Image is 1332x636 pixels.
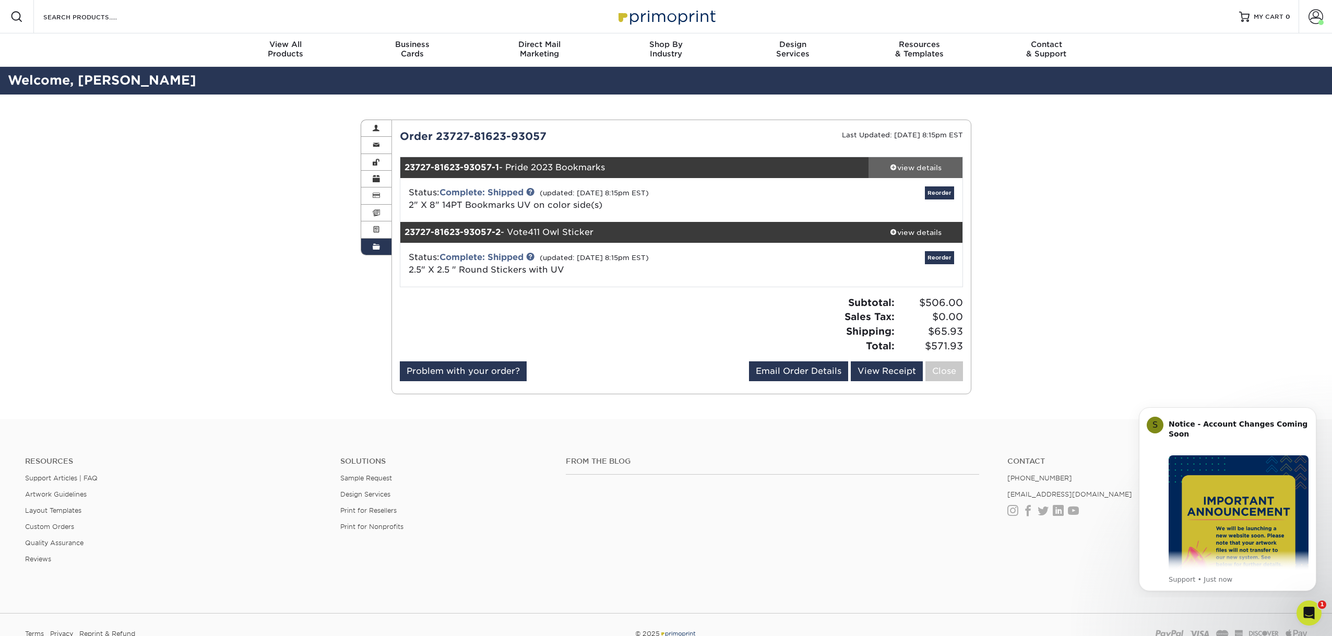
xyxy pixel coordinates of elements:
strong: Subtotal: [848,297,895,308]
div: - Pride 2023 Bookmarks [400,157,869,178]
a: Design Services [340,490,390,498]
a: [EMAIL_ADDRESS][DOMAIN_NAME] [1007,490,1132,498]
a: Resources& Templates [856,33,983,67]
div: Cards [349,40,476,58]
a: BusinessCards [349,33,476,67]
a: view details [869,222,962,243]
iframe: Intercom live chat [1297,600,1322,626]
div: Marketing [476,40,603,58]
a: 2.5" X 2.5 " Round Stickers with UV [409,265,564,275]
img: Primoprint [614,5,718,28]
div: Status: [401,186,775,211]
strong: 23727-81623-93057-2 [405,227,501,237]
a: Problem with your order? [400,361,527,381]
a: Shop ByIndustry [603,33,730,67]
span: $506.00 [898,296,963,310]
a: Custom Orders [25,523,74,531]
span: Business [349,40,476,49]
h4: Resources [25,457,325,466]
span: Shop By [603,40,730,49]
a: DesignServices [729,33,856,67]
a: Layout Templates [25,507,81,514]
a: Sample Request [340,474,392,482]
div: Products [222,40,349,58]
a: View Receipt [851,361,923,381]
div: & Support [983,40,1110,58]
h4: From the Blog [566,457,979,466]
h4: Solutions [340,457,550,466]
a: Reorder [925,251,954,264]
strong: Shipping: [846,325,895,337]
span: Direct Mail [476,40,603,49]
a: Print for Resellers [340,507,397,514]
small: Last Updated: [DATE] 8:15pm EST [842,131,963,139]
span: Resources [856,40,983,49]
a: Quality Assurance [25,539,84,547]
span: $0.00 [898,310,963,324]
div: Industry [603,40,730,58]
div: Services [729,40,856,58]
a: 2" X 8" 14PT Bookmarks UV on color side(s) [409,200,602,210]
iframe: Intercom notifications message [1123,398,1332,597]
input: SEARCH PRODUCTS..... [42,10,144,23]
a: Reorder [925,186,954,199]
div: Status: [401,251,775,276]
span: View All [222,40,349,49]
span: 0 [1286,13,1290,20]
a: Close [925,361,963,381]
small: (updated: [DATE] 8:15pm EST) [540,254,649,262]
a: Direct MailMarketing [476,33,603,67]
a: Email Order Details [749,361,848,381]
a: [PHONE_NUMBER] [1007,474,1072,482]
a: Support Articles | FAQ [25,474,98,482]
strong: Total: [866,340,895,351]
strong: Sales Tax: [845,311,895,322]
a: Artwork Guidelines [25,490,87,498]
div: & Templates [856,40,983,58]
div: view details [869,162,962,173]
div: view details [869,227,962,238]
span: Contact [983,40,1110,49]
a: Contact [1007,457,1307,466]
strong: 23727-81623-93057-1 [405,162,499,172]
a: Complete: Shipped [439,252,524,262]
a: Contact& Support [983,33,1110,67]
div: Order 23727-81623-93057 [392,128,682,144]
a: View AllProducts [222,33,349,67]
span: 1 [1318,600,1326,609]
a: view details [869,157,962,178]
a: Complete: Shipped [439,187,524,197]
a: Print for Nonprofits [340,523,403,531]
span: MY CART [1254,13,1283,21]
span: $571.93 [898,339,963,354]
span: $65.93 [898,324,963,339]
div: - Vote411 Owl Sticker [400,222,869,243]
small: (updated: [DATE] 8:15pm EST) [540,189,649,197]
span: Design [729,40,856,49]
a: Reviews [25,555,51,563]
